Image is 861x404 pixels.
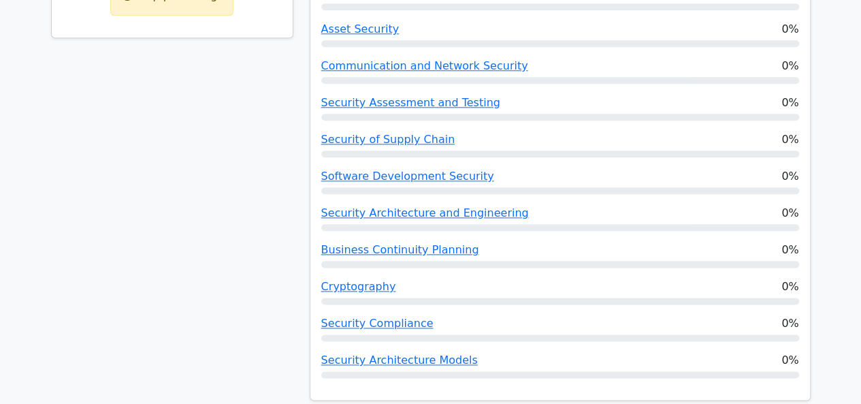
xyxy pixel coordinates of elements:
span: 0% [781,131,798,148]
a: Security Assessment and Testing [321,96,500,109]
span: 0% [781,205,798,221]
span: 0% [781,21,798,37]
a: Asset Security [321,22,400,35]
span: 0% [781,95,798,111]
a: Security Architecture Models [321,354,478,367]
span: 0% [781,168,798,185]
span: 0% [781,352,798,369]
a: Communication and Network Security [321,59,528,72]
a: Business Continuity Planning [321,243,479,256]
a: Security Architecture and Engineering [321,206,529,219]
span: 0% [781,242,798,258]
a: Security of Supply Chain [321,133,455,146]
span: 0% [781,58,798,74]
a: Cryptography [321,280,396,293]
span: 0% [781,279,798,295]
a: Security Compliance [321,317,434,330]
a: Software Development Security [321,170,494,183]
span: 0% [781,315,798,332]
